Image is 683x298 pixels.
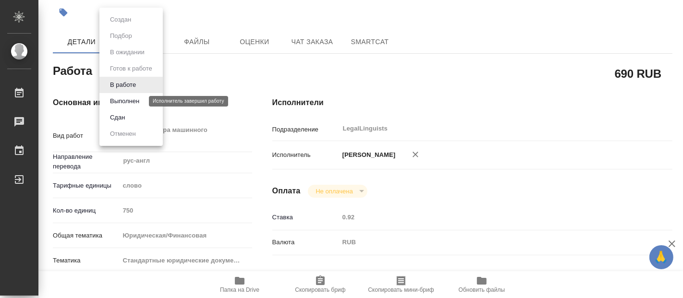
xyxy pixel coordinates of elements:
button: Создан [107,14,134,25]
button: Выполнен [107,96,142,107]
button: Отменен [107,129,139,139]
button: Готов к работе [107,63,155,74]
button: Подбор [107,31,135,41]
button: В работе [107,80,139,90]
button: В ожидании [107,47,147,58]
button: Сдан [107,112,128,123]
